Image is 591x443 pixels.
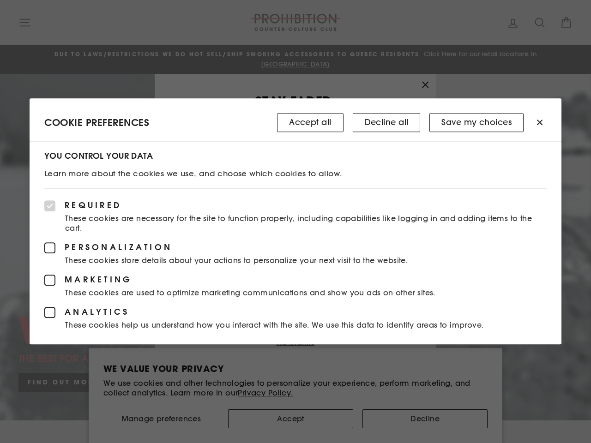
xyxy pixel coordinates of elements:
p: These cookies help us understand how you interact with the site. We use this data to identify are... [44,320,547,330]
button: Save my choices [429,113,524,132]
p: These cookies are used to optimize marketing communications and show you ads on other sites. [44,288,547,298]
p: These cookies are necessary for the site to function properly, including capabilities like loggin... [44,214,547,233]
button: Close dialog [534,117,545,128]
p: These cookies store details about your actions to personalize your next visit to the website. [44,256,547,265]
button: Decline all [353,113,421,132]
label: Analytics [44,307,547,318]
button: Accept all [277,113,343,132]
label: Required [44,201,547,212]
h3: You control your data [44,151,547,161]
label: Marketing [44,275,547,286]
p: Learn more about the cookies we use, and choose which cookies to allow. [44,168,547,180]
label: Personalization [44,242,547,253]
h2: Cookie preferences [44,117,277,128]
